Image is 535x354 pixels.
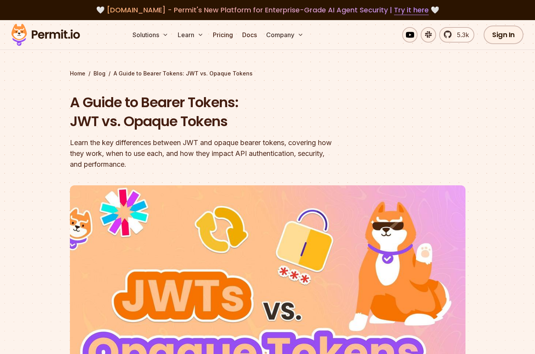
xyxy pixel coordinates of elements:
[129,27,172,43] button: Solutions
[439,27,474,43] a: 5.3k
[70,70,465,77] div: / /
[263,27,307,43] button: Company
[70,70,85,77] a: Home
[210,27,236,43] a: Pricing
[484,26,523,44] a: Sign In
[452,30,469,39] span: 5.3k
[107,5,429,15] span: [DOMAIN_NAME] - Permit's New Platform for Enterprise-Grade AI Agent Security |
[8,22,83,48] img: Permit logo
[70,93,367,131] h1: A Guide to Bearer Tokens: JWT vs. Opaque Tokens
[175,27,207,43] button: Learn
[19,5,516,15] div: 🤍 🤍
[70,137,367,170] div: Learn the key differences between JWT and opaque bearer tokens, covering how they work, when to u...
[93,70,105,77] a: Blog
[394,5,429,15] a: Try it here
[239,27,260,43] a: Docs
